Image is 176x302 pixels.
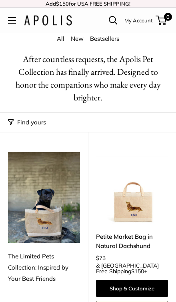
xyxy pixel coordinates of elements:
span: $150 [131,268,144,275]
span: $150 [56,0,69,7]
a: New [71,35,84,42]
h1: After countless requests, the Apolis Pet Collection has finally arrived. Designed to honor the co... [8,53,168,104]
img: Petite Market Bag in Natural Dachshund [96,152,168,224]
span: 0 [164,13,172,21]
div: The Limited Pets Collection: Inspired by Your Best Friends [8,251,80,284]
a: 0 [156,16,166,25]
a: Petite Market Bag in Natural Dachshund [96,232,168,251]
img: Apolis [24,15,72,26]
a: Open search [109,16,118,25]
a: Bestsellers [90,35,119,42]
span: & [GEOGRAPHIC_DATA] Free Shipping + [96,263,168,274]
button: Filter collection [8,117,46,128]
a: Petite Market Bag in Natural DachshundPetite Market Bag in Natural Dachshund [96,152,168,224]
a: Shop & Customize [96,280,168,297]
img: The Limited Pets Collection: Inspired by Your Best Friends [8,152,80,243]
span: $73 [96,254,106,262]
button: Open menu [8,17,16,24]
a: My Account [124,16,153,25]
a: All [57,35,64,42]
